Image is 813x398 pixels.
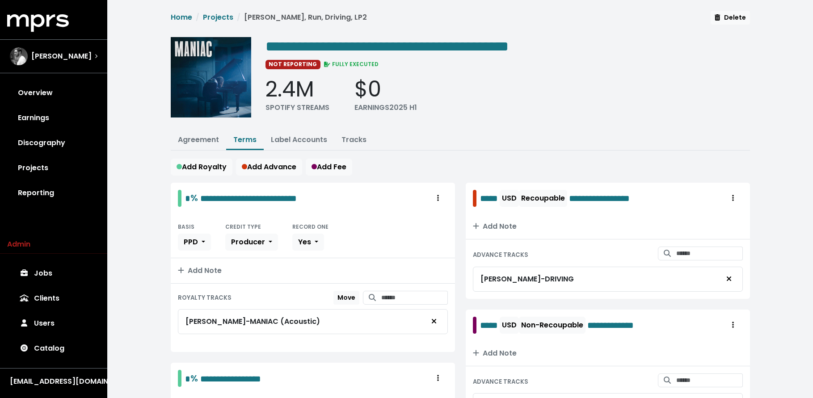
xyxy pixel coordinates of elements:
[312,162,346,172] span: Add Fee
[424,313,444,330] button: Remove royalty target
[7,180,100,205] a: Reporting
[502,320,517,330] span: USD
[676,373,743,387] input: Search for tracks by title and link them to this advance
[723,190,743,207] button: Royalty administration options
[7,286,100,311] a: Clients
[171,37,251,117] img: Album cover for this project
[7,105,100,130] a: Earnings
[233,134,257,145] a: Terms
[473,251,528,259] small: ADVANCE TRACKS
[298,237,311,247] span: Yes
[7,17,69,28] a: mprs logo
[569,192,630,205] span: Edit value
[354,102,417,113] div: EARNINGS 2025 H1
[171,159,232,176] button: Add Royalty
[171,258,455,283] button: Add Note
[519,317,586,334] button: Non-Recoupable
[200,194,297,203] span: Edit value
[480,192,498,205] span: Edit value
[676,247,743,260] input: Search for tracks by title and link them to this advance
[185,374,190,383] span: Edit value
[178,223,194,230] small: BASIS
[265,60,321,69] span: NOT REPORTING
[203,12,233,22] a: Projects
[184,237,198,247] span: PPD
[521,193,565,203] span: Recoupable
[200,374,261,383] span: Edit value
[265,39,509,54] span: Edit value
[473,377,528,386] small: ADVANCE TRACKS
[306,159,352,176] button: Add Fee
[10,376,97,387] div: [EMAIL_ADDRESS][DOMAIN_NAME]
[354,76,417,102] div: $0
[185,316,320,327] div: [PERSON_NAME] - MANIAC (Acoustic)
[428,190,448,207] button: Royalty administration options
[178,134,219,145] a: Agreement
[711,11,750,25] button: Delete
[171,12,192,22] a: Home
[225,223,261,230] small: CREDIT TYPE
[10,47,28,65] img: The selected account / producer
[231,237,265,247] span: Producer
[322,60,379,68] span: FULLY EXECUTED
[466,341,750,366] button: Add Note
[337,293,355,302] span: Move
[500,317,519,334] button: USD
[233,12,367,23] li: [PERSON_NAME], Run, Driving, LP2
[500,190,519,207] button: USD
[7,155,100,180] a: Projects
[719,271,739,288] button: Remove advance target
[7,336,100,361] a: Catalog
[225,234,278,251] button: Producer
[7,130,100,155] a: Discography
[271,134,327,145] a: Label Accounts
[587,318,634,332] span: Edit value
[723,317,743,334] button: Royalty administration options
[519,190,567,207] button: Recoupable
[480,318,498,332] span: Edit value
[236,159,302,176] button: Add Advance
[178,293,232,302] small: ROYALTY TRACKS
[7,311,100,336] a: Users
[265,102,329,113] div: SPOTIFY STREAMS
[190,372,198,385] span: %
[265,76,329,102] div: 2.4M
[185,194,190,203] span: Edit value
[177,162,227,172] span: Add Royalty
[466,214,750,239] button: Add Note
[333,291,359,305] button: Move
[178,265,222,276] span: Add Note
[292,234,324,251] button: Yes
[480,274,574,285] div: [PERSON_NAME] - DRIVING
[715,13,746,22] span: Delete
[428,370,448,387] button: Royalty administration options
[31,51,92,62] span: [PERSON_NAME]
[473,221,517,231] span: Add Note
[171,12,367,30] nav: breadcrumb
[7,261,100,286] a: Jobs
[178,234,211,251] button: PPD
[381,291,448,305] input: Search for tracks by title and link them to this royalty
[292,223,329,230] small: RECORD ONE
[7,376,100,387] button: [EMAIL_ADDRESS][DOMAIN_NAME]
[521,320,583,330] span: Non-Recoupable
[502,193,517,203] span: USD
[7,80,100,105] a: Overview
[190,192,198,204] span: %
[473,348,517,358] span: Add Note
[242,162,296,172] span: Add Advance
[341,134,366,145] a: Tracks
